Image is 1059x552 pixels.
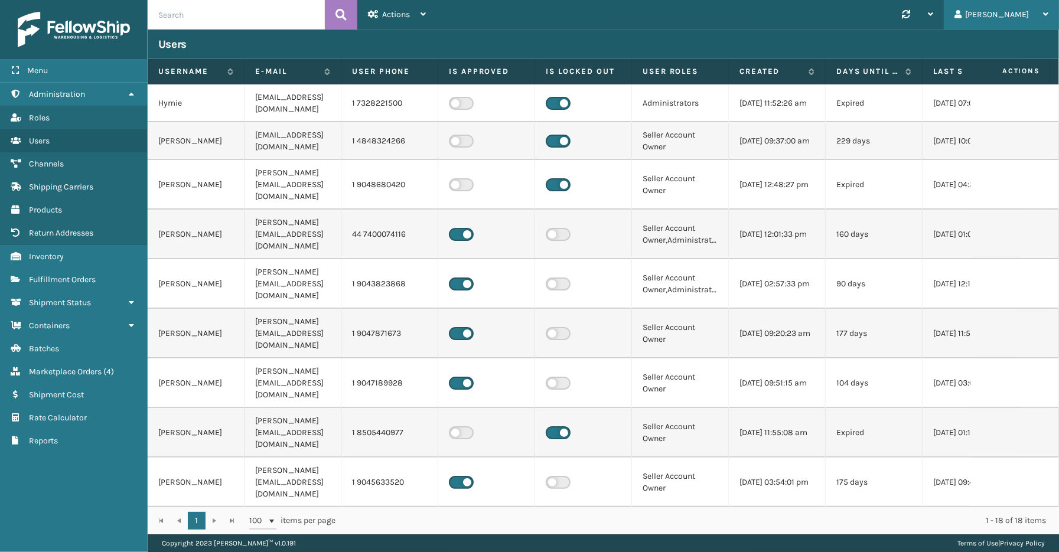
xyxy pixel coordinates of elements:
[148,309,245,358] td: [PERSON_NAME]
[632,210,729,259] td: Seller Account Owner,Administrators
[341,358,438,408] td: 1 9047189928
[29,367,102,377] span: Marketplace Orders
[729,458,826,507] td: [DATE] 03:54:01 pm
[632,358,729,408] td: Seller Account Owner
[341,210,438,259] td: 44 7400074116
[957,539,998,547] a: Terms of Use
[382,9,410,19] span: Actions
[29,251,64,262] span: Inventory
[29,205,62,215] span: Products
[341,458,438,507] td: 1 9045633520
[729,122,826,160] td: [DATE] 09:37:00 am
[923,210,1019,259] td: [DATE] 01:04:44 pm
[632,309,729,358] td: Seller Account Owner
[148,84,245,122] td: Hymie
[29,344,59,354] span: Batches
[632,84,729,122] td: Administrators
[341,259,438,309] td: 1 9043823868
[29,113,50,123] span: Roles
[29,298,91,308] span: Shipment Status
[245,358,341,408] td: [PERSON_NAME][EMAIL_ADDRESS][DOMAIN_NAME]
[449,66,524,77] label: Is Approved
[148,259,245,309] td: [PERSON_NAME]
[27,66,48,76] span: Menu
[632,160,729,210] td: Seller Account Owner
[148,210,245,259] td: [PERSON_NAME]
[249,512,335,530] span: items per page
[29,228,93,238] span: Return Addresses
[29,413,87,423] span: Rate Calculator
[729,358,826,408] td: [DATE] 09:51:15 am
[965,61,1047,81] span: Actions
[103,367,114,377] span: ( 4 )
[729,160,826,210] td: [DATE] 12:48:27 pm
[18,12,130,47] img: logo
[923,358,1019,408] td: [DATE] 03:05:13 pm
[632,122,729,160] td: Seller Account Owner
[923,259,1019,309] td: [DATE] 12:17:25 pm
[826,84,923,122] td: Expired
[826,210,923,259] td: 160 days
[341,160,438,210] td: 1 9048680420
[643,66,718,77] label: User Roles
[29,390,84,400] span: Shipment Cost
[957,534,1045,552] div: |
[826,408,923,458] td: Expired
[632,458,729,507] td: Seller Account Owner
[158,37,187,51] h3: Users
[245,259,341,309] td: [PERSON_NAME][EMAIL_ADDRESS][DOMAIN_NAME]
[826,309,923,358] td: 177 days
[148,358,245,408] td: [PERSON_NAME]
[29,182,93,192] span: Shipping Carriers
[341,84,438,122] td: 1 7328221500
[1000,539,1045,547] a: Privacy Policy
[249,515,267,527] span: 100
[29,159,64,169] span: Channels
[729,408,826,458] td: [DATE] 11:55:08 am
[162,534,296,552] p: Copyright 2023 [PERSON_NAME]™ v 1.0.191
[826,160,923,210] td: Expired
[923,84,1019,122] td: [DATE] 07:03:58 pm
[29,321,70,331] span: Containers
[245,309,341,358] td: [PERSON_NAME][EMAIL_ADDRESS][DOMAIN_NAME]
[148,160,245,210] td: [PERSON_NAME]
[923,309,1019,358] td: [DATE] 11:50:26 am
[729,84,826,122] td: [DATE] 11:52:26 am
[933,66,996,77] label: Last Seen
[546,66,621,77] label: Is Locked Out
[148,122,245,160] td: [PERSON_NAME]
[632,259,729,309] td: Seller Account Owner,Administrators
[29,136,50,146] span: Users
[341,122,438,160] td: 1 4848324266
[148,408,245,458] td: [PERSON_NAME]
[632,408,729,458] td: Seller Account Owner
[255,66,318,77] label: E-mail
[729,259,826,309] td: [DATE] 02:57:33 pm
[29,436,58,446] span: Reports
[923,160,1019,210] td: [DATE] 04:26:30 pm
[729,210,826,259] td: [DATE] 12:01:33 pm
[739,66,803,77] label: Created
[341,309,438,358] td: 1 9047871673
[29,275,96,285] span: Fulfillment Orders
[923,122,1019,160] td: [DATE] 10:02:26 am
[245,160,341,210] td: [PERSON_NAME][EMAIL_ADDRESS][DOMAIN_NAME]
[923,458,1019,507] td: [DATE] 09:46:37 am
[826,358,923,408] td: 104 days
[836,66,900,77] label: Days until password expires
[148,458,245,507] td: [PERSON_NAME]
[245,122,341,160] td: [EMAIL_ADDRESS][DOMAIN_NAME]
[826,259,923,309] td: 90 days
[29,89,85,99] span: Administration
[188,512,206,530] a: 1
[923,408,1019,458] td: [DATE] 01:15:58 pm
[352,66,427,77] label: User phone
[341,408,438,458] td: 1 8505440977
[245,458,341,507] td: [PERSON_NAME][EMAIL_ADDRESS][DOMAIN_NAME]
[352,515,1046,527] div: 1 - 18 of 18 items
[826,122,923,160] td: 229 days
[245,84,341,122] td: [EMAIL_ADDRESS][DOMAIN_NAME]
[245,408,341,458] td: [PERSON_NAME][EMAIL_ADDRESS][DOMAIN_NAME]
[245,210,341,259] td: [PERSON_NAME][EMAIL_ADDRESS][DOMAIN_NAME]
[158,66,221,77] label: Username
